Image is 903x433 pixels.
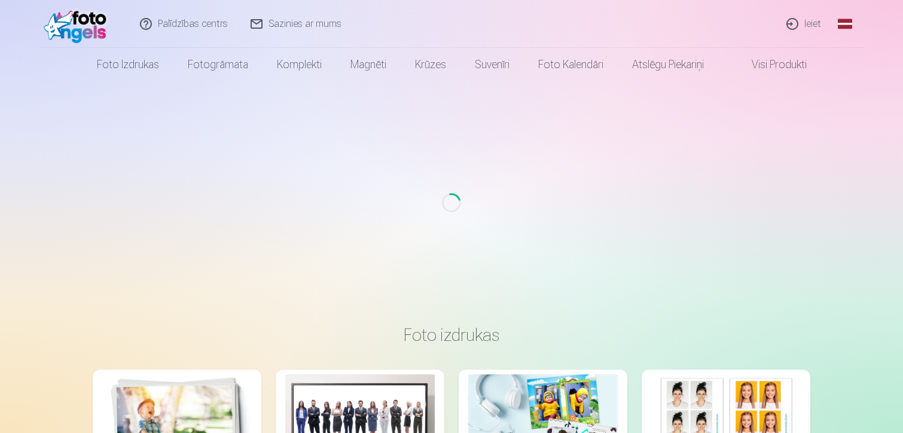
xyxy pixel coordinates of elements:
[102,324,801,346] h3: Foto izdrukas
[83,48,173,81] a: Foto izdrukas
[263,48,336,81] a: Komplekti
[618,48,718,81] a: Atslēgu piekariņi
[336,48,401,81] a: Magnēti
[524,48,618,81] a: Foto kalendāri
[173,48,263,81] a: Fotogrāmata
[401,48,460,81] a: Krūzes
[44,5,112,43] img: /v1
[718,48,821,81] a: Visi produkti
[460,48,524,81] a: Suvenīri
